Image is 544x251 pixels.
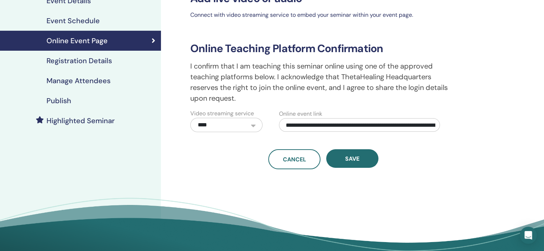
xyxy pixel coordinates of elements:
[46,56,112,65] h4: Registration Details
[186,61,461,104] p: I confirm that I am teaching this seminar online using one of the approved teaching platforms bel...
[46,76,111,85] h4: Manage Attendees
[345,155,359,162] span: Save
[279,110,322,118] label: Online event link
[46,116,115,125] h4: Highlighted Seminar
[186,11,461,19] p: Connect with video streaming service to embed your seminar within your event page.
[190,109,254,118] label: Video streaming service
[520,227,537,244] div: Open Intercom Messenger
[46,96,71,105] h4: Publish
[283,156,306,163] span: Cancel
[46,16,100,25] h4: Event Schedule
[186,42,461,55] h3: Online Teaching Platform Confirmation
[326,149,378,168] button: Save
[268,149,320,169] a: Cancel
[46,36,108,45] h4: Online Event Page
